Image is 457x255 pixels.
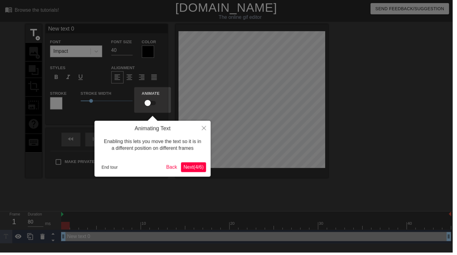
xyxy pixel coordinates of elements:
[100,127,208,133] h4: Animating Text
[185,166,206,171] span: Next ( 4 / 6 )
[100,133,208,160] div: Enabling this lets you move the text so it is in a different position on different frames
[166,164,182,174] button: Back
[100,164,121,173] button: End tour
[199,122,213,136] button: Close
[183,164,208,174] button: Next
